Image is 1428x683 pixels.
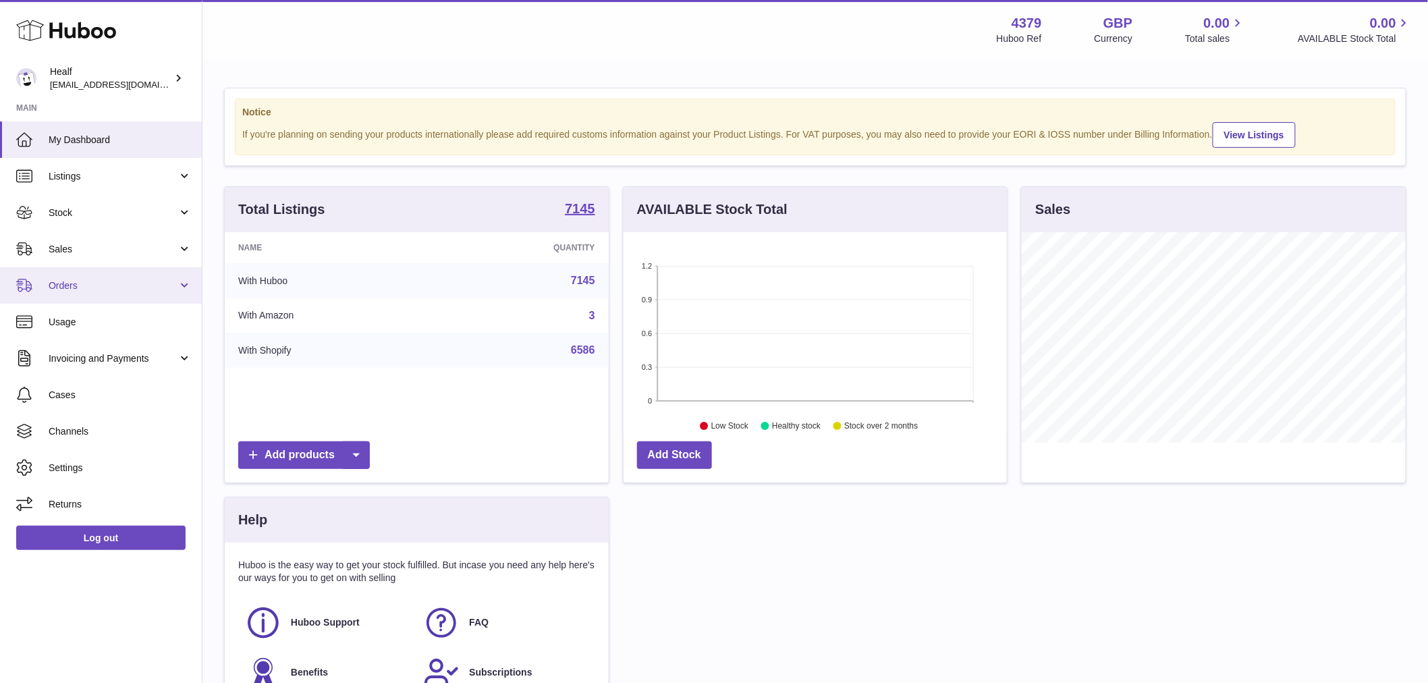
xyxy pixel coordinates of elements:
[642,329,652,337] text: 0.6
[648,397,652,405] text: 0
[1204,14,1230,32] span: 0.00
[242,120,1388,148] div: If you're planning on sending your products internationally please add required customs informati...
[49,134,192,146] span: My Dashboard
[637,200,788,219] h3: AVAILABLE Stock Total
[49,243,177,256] span: Sales
[469,616,489,629] span: FAQ
[1213,122,1296,148] a: View Listings
[49,207,177,219] span: Stock
[49,425,192,438] span: Channels
[16,68,36,88] img: lestat@healf.com
[1012,14,1042,32] strong: 4379
[245,605,410,641] a: Huboo Support
[642,296,652,304] text: 0.9
[1035,200,1070,219] h3: Sales
[571,344,595,356] a: 6586
[49,462,192,474] span: Settings
[435,232,608,263] th: Quantity
[571,275,595,286] a: 7145
[1298,32,1412,45] span: AVAILABLE Stock Total
[565,202,595,215] strong: 7145
[49,170,177,183] span: Listings
[242,106,1388,119] strong: Notice
[50,79,198,90] span: [EMAIL_ADDRESS][DOMAIN_NAME]
[238,511,267,529] h3: Help
[469,666,532,679] span: Subscriptions
[49,389,192,402] span: Cases
[997,32,1042,45] div: Huboo Ref
[238,200,325,219] h3: Total Listings
[637,441,712,469] a: Add Stock
[49,316,192,329] span: Usage
[642,363,652,371] text: 0.3
[16,526,186,550] a: Log out
[1095,32,1133,45] div: Currency
[642,262,652,270] text: 1.2
[238,559,595,584] p: Huboo is the easy way to get your stock fulfilled. But incase you need any help here's our ways f...
[711,422,749,431] text: Low Stock
[238,441,370,469] a: Add products
[1370,14,1396,32] span: 0.00
[49,352,177,365] span: Invoicing and Payments
[225,298,435,333] td: With Amazon
[49,279,177,292] span: Orders
[291,616,360,629] span: Huboo Support
[565,202,595,218] a: 7145
[1298,14,1412,45] a: 0.00 AVAILABLE Stock Total
[772,422,821,431] text: Healthy stock
[844,422,918,431] text: Stock over 2 months
[1103,14,1132,32] strong: GBP
[225,232,435,263] th: Name
[291,666,328,679] span: Benefits
[225,333,435,368] td: With Shopify
[1185,32,1245,45] span: Total sales
[1185,14,1245,45] a: 0.00 Total sales
[225,263,435,298] td: With Huboo
[50,65,171,91] div: Healf
[589,310,595,321] a: 3
[49,498,192,511] span: Returns
[423,605,588,641] a: FAQ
